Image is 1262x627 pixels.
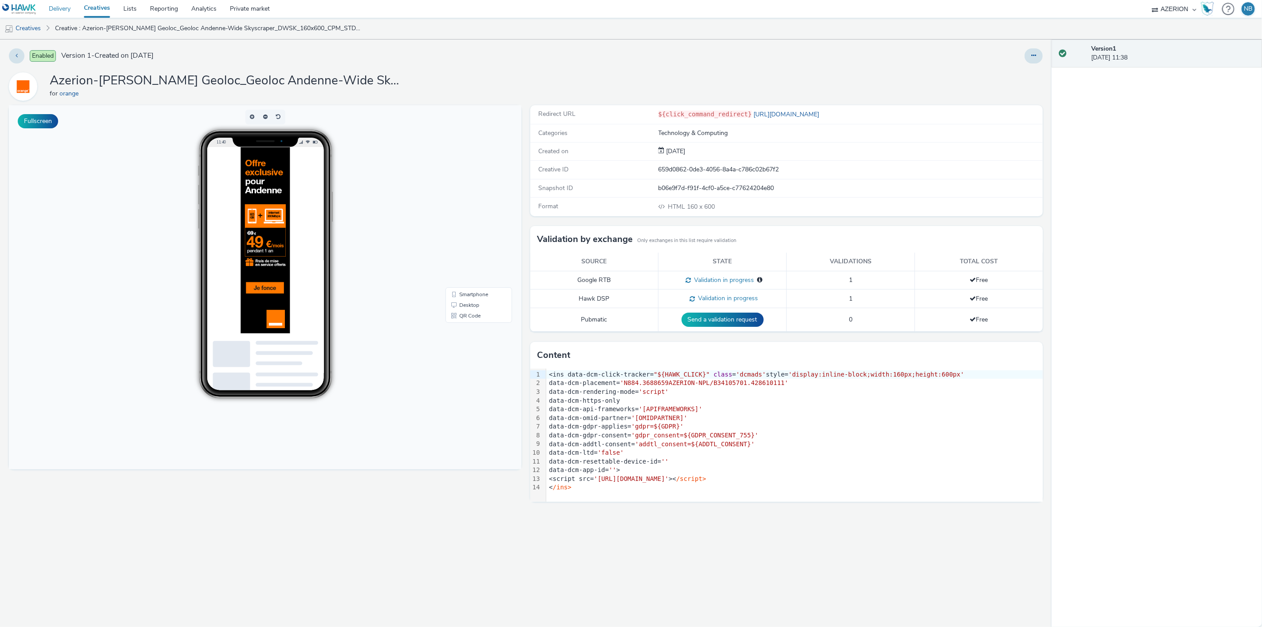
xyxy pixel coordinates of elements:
[849,315,852,324] span: 0
[849,294,852,303] span: 1
[631,423,684,430] span: 'gdpr=${GDPR}'
[546,397,1043,405] div: data-dcm-https-only
[546,422,1043,431] div: data-dcm-gdpr-applies=
[970,294,988,303] span: Free
[538,184,573,192] span: Snapshot ID
[639,405,702,413] span: '[APIFRAMEWORKS]'
[538,202,558,210] span: Format
[654,371,710,378] span: "${HAWK_CLICK}"
[752,110,823,119] a: [URL][DOMAIN_NAME]
[682,313,764,327] button: Send a validation request
[537,233,633,246] h3: Validation by exchange
[659,184,1042,193] div: b06e9f7d-f91f-4cf0-a5ce-c77624204e80
[546,440,1043,449] div: data-dcm-addtl-consent=
[546,370,1043,379] div: <ins data-dcm-click-tracker= = style=
[530,440,541,448] div: 9
[639,388,669,395] span: 'script'
[695,294,758,302] span: Validation in progress
[9,82,41,91] a: orange
[659,165,1042,174] div: 659d0862-0de3-4056-8a4a-c786c02b67f2
[546,388,1043,397] div: data-dcm-rendering-mode=
[450,187,479,192] span: Smartphone
[1201,2,1218,16] a: Hawk Academy
[546,483,1043,492] div: <
[736,371,766,378] span: 'dcmads'
[637,237,736,244] small: Only exchanges in this list require validation
[553,484,572,491] span: /ins>
[546,448,1043,457] div: data-dcm-ltd=
[51,18,366,39] a: Creative : Azerion-[PERSON_NAME] Geoloc_Geoloc Andenne-Wide Skyscraper_DWSK_160x600_CPM_STD_BRD_N...
[530,308,659,332] td: Pubmatic
[10,74,36,99] img: orange
[609,466,616,473] span: ''
[50,72,405,89] h1: Azerion-[PERSON_NAME] Geoloc_Geoloc Andenne-Wide Skyscraper_DWSK_160x600_CPM_STD_BRD_NRT_FRE_X_An...
[538,110,576,118] span: Redirect URL
[438,194,501,205] li: Desktop
[661,458,669,465] span: ''
[450,197,470,202] span: Desktop
[676,475,706,482] span: /script>
[530,397,541,405] div: 4
[538,165,568,174] span: Creative ID
[4,24,13,33] img: mobile
[530,379,541,388] div: 2
[631,414,687,421] span: '[OMIDPARTNER]'
[530,431,541,440] div: 8
[635,440,755,448] span: 'addtl_consent=${ADDTL_CONSENT}'
[546,431,1043,440] div: data-dcm-gdpr-consent=
[438,205,501,216] li: QR Code
[530,422,541,431] div: 7
[789,371,964,378] span: 'display:inline-block;width:160px;height:600px'
[538,129,568,137] span: Categories
[530,414,541,423] div: 6
[530,290,659,308] td: Hawk DSP
[665,147,686,155] span: [DATE]
[659,253,787,271] th: State
[530,466,541,475] div: 12
[530,475,541,484] div: 13
[50,89,59,98] span: for
[970,315,988,324] span: Free
[530,370,541,379] div: 1
[530,271,659,290] td: Google RTB
[530,388,541,397] div: 3
[970,276,988,284] span: Free
[659,111,752,118] code: ${click_command_redirect}
[1092,44,1255,63] div: [DATE] 11:38
[546,457,1043,466] div: data-dcm-resettable-device-id=
[849,276,852,284] span: 1
[915,253,1043,271] th: Total cost
[546,475,1043,484] div: <script src= ><
[691,276,754,284] span: Validation in progress
[665,147,686,156] div: Creation 05 September 2025, 11:38
[787,253,915,271] th: Validations
[667,202,715,211] span: 160 x 600
[538,147,568,155] span: Created on
[61,51,154,61] span: Version 1 - Created on [DATE]
[30,50,56,62] span: Enabled
[598,449,624,456] span: 'false'
[1201,2,1214,16] img: Hawk Academy
[438,184,501,194] li: Smartphone
[631,432,759,439] span: 'gdpr_consent=${GDPR_CONSENT_755}'
[530,253,659,271] th: Source
[450,208,472,213] span: QR Code
[207,34,217,39] span: 11:40
[530,405,541,414] div: 5
[537,349,570,362] h3: Content
[620,379,788,386] span: 'N884.3688659AZERION-NPL/B34105701.428610111'
[530,448,541,457] div: 10
[1244,2,1253,16] div: NB
[546,405,1043,414] div: data-dcm-api-frameworks=
[59,89,82,98] a: orange
[546,414,1043,423] div: data-dcm-omid-partner=
[1092,44,1116,53] strong: Version 1
[546,466,1043,475] div: data-dcm-app-id= >
[594,475,669,482] span: '[URL][DOMAIN_NAME]'
[714,371,732,378] span: class
[546,379,1043,388] div: data-dcm-placement=
[668,202,687,211] span: HTML
[530,457,541,466] div: 11
[2,4,36,15] img: undefined Logo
